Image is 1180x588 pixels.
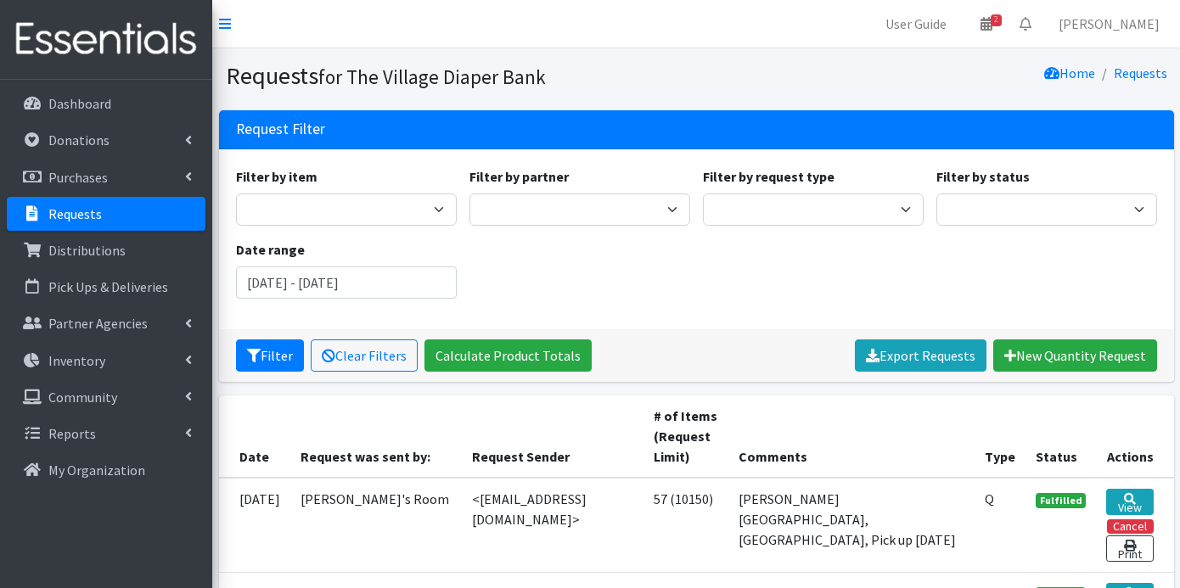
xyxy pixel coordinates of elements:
a: My Organization [7,453,205,487]
a: 2 [967,7,1006,41]
a: Community [7,380,205,414]
a: Export Requests [855,339,986,372]
th: Request was sent by: [290,395,463,478]
a: Reports [7,417,205,451]
a: Partner Agencies [7,306,205,340]
a: Donations [7,123,205,157]
th: Comments [728,395,975,478]
td: [PERSON_NAME]'s Room [290,478,463,573]
th: Actions [1096,395,1173,478]
p: My Organization [48,462,145,479]
span: 2 [991,14,1002,26]
td: <[EMAIL_ADDRESS][DOMAIN_NAME]> [462,478,643,573]
input: January 1, 2011 - December 31, 2011 [236,266,457,299]
button: Filter [236,339,304,372]
p: Partner Agencies [48,315,148,332]
a: Clear Filters [311,339,418,372]
a: Purchases [7,160,205,194]
th: Status [1025,395,1097,478]
p: Donations [48,132,110,148]
a: View [1106,489,1153,515]
a: New Quantity Request [993,339,1157,372]
td: 57 (10150) [643,478,729,573]
p: Community [48,389,117,406]
a: Requests [1114,64,1167,81]
a: Requests [7,197,205,231]
label: Filter by item [236,166,317,187]
p: Dashboard [48,95,111,112]
img: HumanEssentials [7,11,205,68]
p: Inventory [48,352,105,369]
p: Pick Ups & Deliveries [48,278,168,295]
label: Filter by partner [469,166,569,187]
p: Reports [48,425,96,442]
small: for The Village Diaper Bank [318,64,546,89]
button: Cancel [1107,519,1154,534]
abbr: Quantity [985,490,994,507]
th: # of Items (Request Limit) [643,395,729,478]
p: Distributions [48,242,126,259]
p: Purchases [48,169,108,186]
label: Filter by status [936,166,1030,187]
label: Filter by request type [703,166,834,187]
a: Inventory [7,344,205,378]
a: Distributions [7,233,205,267]
a: Home [1044,64,1095,81]
th: Request Sender [462,395,643,478]
a: User Guide [872,7,960,41]
a: [PERSON_NAME] [1045,7,1173,41]
td: [DATE] [219,478,290,573]
a: Calculate Product Totals [424,339,592,372]
a: Print [1106,535,1153,562]
td: [PERSON_NAME][GEOGRAPHIC_DATA], [GEOGRAPHIC_DATA], Pick up [DATE] [728,478,975,573]
th: Type [975,395,1025,478]
span: Fulfilled [1036,493,1087,508]
a: Pick Ups & Deliveries [7,270,205,304]
th: Date [219,395,290,478]
h3: Request Filter [236,120,325,138]
p: Requests [48,205,102,222]
label: Date range [236,239,305,260]
h1: Requests [226,61,690,91]
a: Dashboard [7,87,205,120]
